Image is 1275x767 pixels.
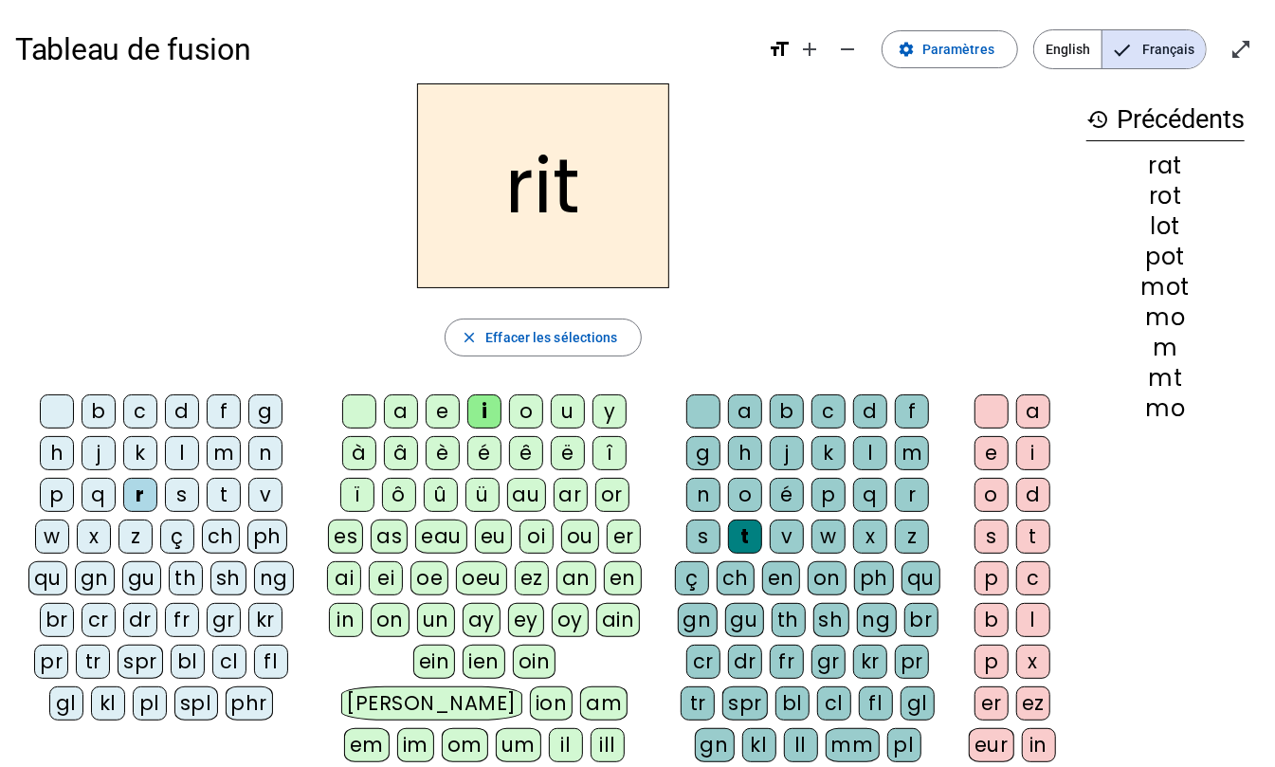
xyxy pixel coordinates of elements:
div: s [686,520,720,554]
div: mm [826,728,880,762]
div: um [496,728,541,762]
div: ou [561,520,599,554]
div: th [169,561,203,595]
div: phr [226,686,274,721]
div: mot [1086,276,1245,299]
div: s [974,520,1009,554]
div: pr [34,645,68,679]
div: as [371,520,408,554]
div: in [329,603,363,637]
div: spl [174,686,218,721]
div: i [1016,436,1050,470]
div: sh [813,603,849,637]
div: x [853,520,887,554]
div: qu [902,561,940,595]
div: oy [552,603,589,637]
div: ay [463,603,501,637]
div: ch [717,561,755,595]
div: o [509,394,543,429]
div: on [808,561,847,595]
div: u [551,394,585,429]
div: er [974,686,1009,721]
div: r [895,478,929,512]
div: kr [853,645,887,679]
div: b [974,603,1009,637]
div: [PERSON_NAME] [341,686,522,721]
div: gn [75,561,115,595]
mat-icon: close [461,329,478,346]
div: gr [207,603,241,637]
mat-icon: history [1086,108,1109,131]
div: pot [1086,246,1245,268]
div: ill [591,728,625,762]
div: an [556,561,596,595]
div: o [974,478,1009,512]
div: gu [122,561,161,595]
div: or [595,478,629,512]
div: q [853,478,887,512]
div: eur [969,728,1014,762]
span: English [1034,30,1102,68]
div: ph [854,561,894,595]
div: cl [817,686,851,721]
div: z [118,520,153,554]
div: en [762,561,800,595]
div: br [40,603,74,637]
div: ar [554,478,588,512]
div: spr [722,686,768,721]
div: a [728,394,762,429]
div: oin [513,645,556,679]
div: m [1086,337,1245,359]
div: in [1022,728,1056,762]
div: fr [770,645,804,679]
div: on [371,603,410,637]
div: cr [82,603,116,637]
div: ain [596,603,641,637]
div: p [811,478,846,512]
div: eau [415,520,467,554]
div: bl [775,686,810,721]
div: é [467,436,501,470]
div: spr [118,645,163,679]
div: p [974,561,1009,595]
button: Diminuer la taille de la police [829,30,866,68]
div: fl [859,686,893,721]
div: gu [725,603,764,637]
div: ü [465,478,500,512]
div: pr [895,645,929,679]
div: es [328,520,363,554]
div: m [207,436,241,470]
div: p [974,645,1009,679]
div: z [895,520,929,554]
div: mo [1086,306,1245,329]
mat-button-toggle-group: Language selection [1033,29,1207,69]
div: f [207,394,241,429]
button: Augmenter la taille de la police [791,30,829,68]
div: a [384,394,418,429]
mat-icon: format_size [768,38,791,61]
div: rot [1086,185,1245,208]
div: k [811,436,846,470]
div: dr [123,603,157,637]
div: i [467,394,501,429]
div: t [728,520,762,554]
div: ien [463,645,505,679]
mat-icon: remove [836,38,859,61]
div: er [607,520,641,554]
div: j [770,436,804,470]
div: ç [160,520,194,554]
div: r [123,478,157,512]
div: s [165,478,199,512]
div: î [592,436,627,470]
div: e [426,394,460,429]
div: ch [202,520,240,554]
button: Entrer en plein écran [1222,30,1260,68]
div: x [77,520,111,554]
div: il [549,728,583,762]
div: th [772,603,806,637]
div: sh [210,561,246,595]
div: ng [857,603,897,637]
div: y [592,394,627,429]
div: am [580,686,628,721]
div: gr [811,645,846,679]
